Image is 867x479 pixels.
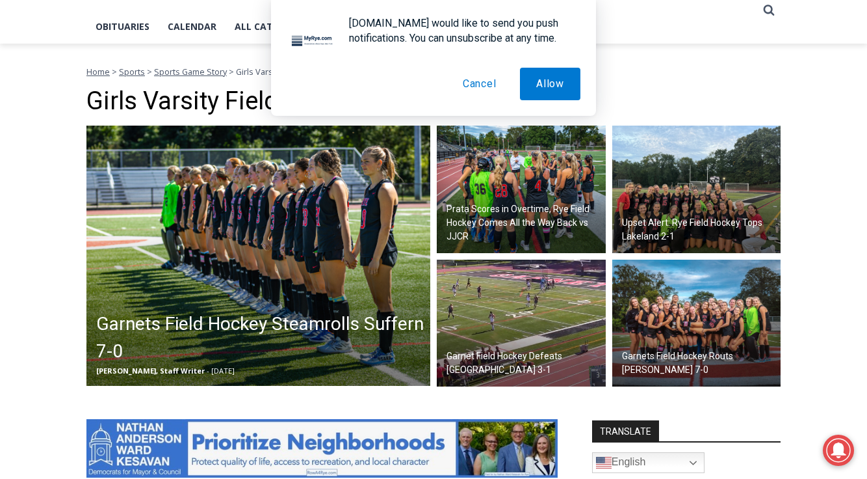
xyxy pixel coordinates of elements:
[136,38,181,107] div: Co-sponsored by Westchester County Parks
[596,455,612,471] img: en
[612,126,781,253] img: (PHOTO: The 2025 Rye Field Hockey team after their 2-1 win over Lakeland on Thursday, September 2...
[1,1,129,130] img: s_800_29ca6ca9-f6cc-433c-a631-14f6620ca39b.jpeg
[612,260,781,387] img: (PHOTO: The 2025 Rye Field Hockey team. Credit: Maureen Tsuchida.)
[136,110,142,123] div: 1
[437,260,606,387] a: Garnet Field Hockey Defeats [GEOGRAPHIC_DATA] 3-1
[207,366,209,376] span: -
[340,130,602,159] span: Intern @ [DOMAIN_NAME]
[10,131,166,161] h4: [PERSON_NAME] Read Sanctuary Fall Fest: [DATE]
[592,420,659,441] strong: TRANSLATE
[96,310,427,365] h2: Garnets Field Hockey Steamrolls Suffern 7-0
[437,126,606,253] a: Prata Scores in Overtime, Rye Field Hockey Comes All the Way Back vs JJCR
[339,16,580,46] div: [DOMAIN_NAME] would like to send you push notifications. You can unsubscribe at any time.
[287,16,339,68] img: notification icon
[437,260,606,387] img: (PHOTO: Rye Girls Varsity Field Hockey vs. Kingston on September 20, 2025. Credit: SportsEngine.)...
[446,349,602,377] h2: Garnet Field Hockey Defeats [GEOGRAPHIC_DATA] 3-1
[592,452,705,473] a: English
[86,126,430,386] a: Garnets Field Hockey Steamrolls Suffern 7-0 [PERSON_NAME], Staff Writer - [DATE]
[1,130,188,162] a: [PERSON_NAME] Read Sanctuary Fall Fest: [DATE]
[446,68,513,100] button: Cancel
[520,68,580,100] button: Allow
[96,366,205,376] span: [PERSON_NAME], Staff Writer
[612,260,781,387] a: Garnets Field Hockey Routs [PERSON_NAME] 7-0
[151,110,157,123] div: 6
[86,126,430,386] img: (PHOTO: The Rye Field Hockey team lined up before a game on September 20, 2025. Credit: Maureen T...
[622,349,778,377] h2: Garnets Field Hockey Routs [PERSON_NAME] 7-0
[446,202,602,243] h2: Prata Scores in Overtime, Rye Field Hockey Comes All the Way Back vs JJCR
[328,1,614,126] div: "[PERSON_NAME] and I covered the [DATE] Parade, which was a really eye opening experience as I ha...
[437,126,606,253] img: (PHOTO: The Rye Field Hockey team from September 16, 2025. Credit: Maureen Tsuchida.)
[622,216,778,243] h2: Upset Alert: Rye Field Hockey Tops Lakeland 2-1
[612,126,781,253] a: Upset Alert: Rye Field Hockey Tops Lakeland 2-1
[211,366,235,376] span: [DATE]
[145,110,148,123] div: /
[313,126,630,162] a: Intern @ [DOMAIN_NAME]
